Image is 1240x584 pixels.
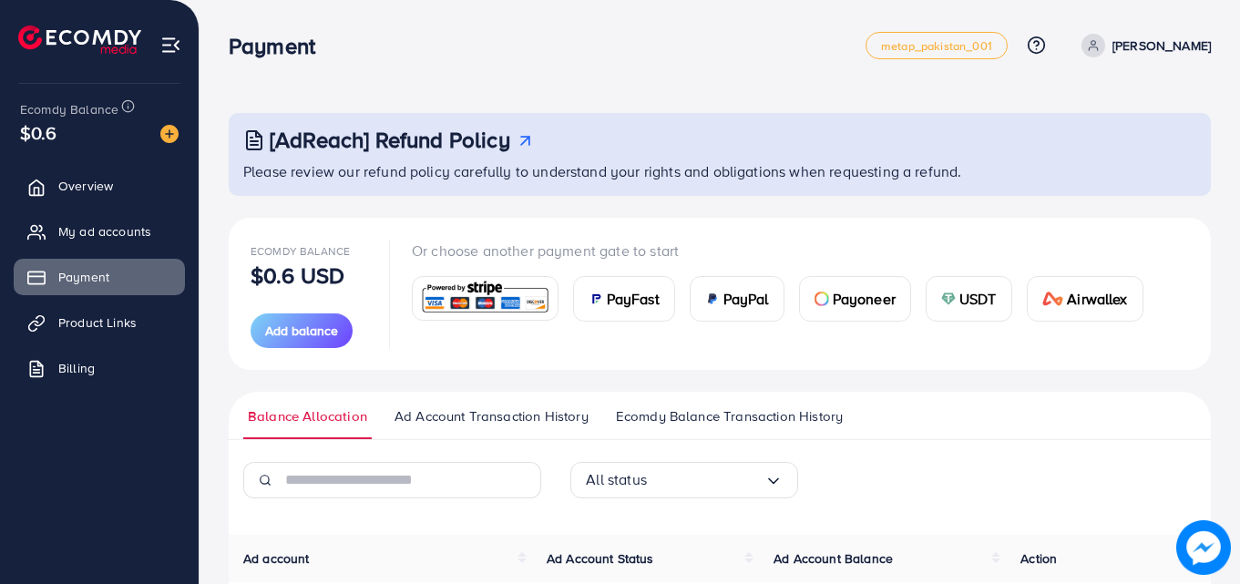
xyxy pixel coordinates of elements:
span: USDT [959,288,997,310]
a: cardPayFast [573,276,675,322]
span: Payment [58,268,109,286]
span: Ad Account Balance [774,549,893,568]
span: Ecomdy Balance [20,100,118,118]
p: Or choose another payment gate to start [412,240,1158,261]
a: metap_pakistan_001 [866,32,1008,59]
span: Action [1020,549,1057,568]
a: cardUSDT [926,276,1012,322]
img: card [418,279,552,318]
span: Ecomdy Balance [251,243,350,259]
span: Add balance [265,322,338,340]
img: menu [160,35,181,56]
span: Ecomdy Balance Transaction History [616,406,843,426]
img: image [160,125,179,143]
span: PayPal [723,288,769,310]
a: Product Links [14,304,185,341]
a: Payment [14,259,185,295]
a: cardPayPal [690,276,784,322]
p: Please review our refund policy carefully to understand your rights and obligations when requesti... [243,160,1200,182]
span: $0.6 [20,119,57,146]
span: Airwallex [1067,288,1127,310]
span: Payoneer [833,288,896,310]
span: Ad Account Status [547,549,654,568]
span: Balance Allocation [248,406,367,426]
img: card [815,292,829,306]
img: card [589,292,603,306]
a: Billing [14,350,185,386]
img: card [705,292,720,306]
p: $0.6 USD [251,264,344,286]
div: Search for option [570,462,798,498]
a: cardPayoneer [799,276,911,322]
span: Ad Account Transaction History [395,406,589,426]
a: [PERSON_NAME] [1074,34,1211,57]
span: Product Links [58,313,137,332]
span: All status [586,466,647,494]
h3: Payment [229,33,330,59]
a: cardAirwallex [1027,276,1143,322]
h3: [AdReach] Refund Policy [270,127,510,153]
button: Add balance [251,313,353,348]
span: Billing [58,359,95,377]
span: Ad account [243,549,310,568]
img: card [1042,292,1064,306]
span: PayFast [607,288,660,310]
img: image [1176,520,1230,574]
img: logo [18,26,141,54]
a: card [412,276,559,321]
span: metap_pakistan_001 [881,40,992,52]
a: My ad accounts [14,213,185,250]
span: Overview [58,177,113,195]
input: Search for option [647,466,764,494]
img: card [941,292,956,306]
p: [PERSON_NAME] [1112,35,1211,56]
span: My ad accounts [58,222,151,241]
a: Overview [14,168,185,204]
